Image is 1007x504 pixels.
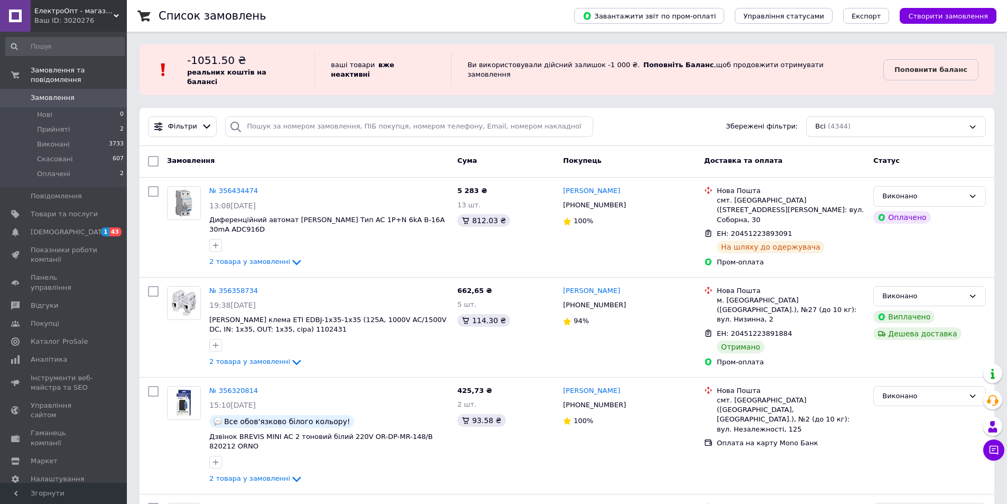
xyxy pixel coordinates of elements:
span: [PHONE_NUMBER] [563,201,626,209]
span: ЕН: 20451223893091 [717,230,792,237]
span: [PHONE_NUMBER] [563,401,626,409]
button: Експорт [843,8,890,24]
div: 93.58 ₴ [457,414,505,427]
span: Управління сайтом [31,401,98,420]
span: 15:10[DATE] [209,401,256,409]
div: Пром-оплата [717,358,865,367]
div: Нова Пошта [717,386,865,396]
span: Скасовані [37,154,73,164]
span: ЕН: 20451223891884 [717,329,792,337]
b: вже неактивні [331,61,394,78]
span: Налаштування [31,474,85,484]
span: Гаманець компанії [31,428,98,447]
a: № 356434474 [209,187,258,195]
span: Статус [873,157,900,164]
span: 1 [101,227,109,236]
button: Завантажити звіт по пром-оплаті [574,8,724,24]
span: [DEMOGRAPHIC_DATA] [31,227,109,237]
div: Ви використовували дійсний залишок -1 000 ₴. , щоб продовжити отримувати замовлення [451,53,883,87]
span: Каталог ProSale [31,337,88,346]
a: [PERSON_NAME] клема ETI EDBJ-1x35-1x35 (125A, 1000V AC/1500V DC, IN: 1x35, OUT: 1x35, сіра) 1102431 [209,316,447,334]
span: 607 [113,154,124,164]
span: ЕлектроОпт - магазин електротоварів [34,6,114,16]
span: Cума [457,157,477,164]
span: 13:08[DATE] [209,201,256,210]
span: 43 [109,227,122,236]
span: Збережені фільтри: [726,122,798,132]
div: Виконано [882,191,964,202]
span: Всі [815,122,826,132]
img: :speech_balloon: [214,417,222,426]
a: 2 товара у замовленні [209,358,303,365]
span: 662,65 ₴ [457,287,492,295]
span: Виконані [37,140,70,149]
span: Замовлення та повідомлення [31,66,127,85]
div: смт. [GEOGRAPHIC_DATA] ([STREET_ADDRESS][PERSON_NAME]: вул. Соборна, 30 [717,196,865,225]
span: Замовлення [31,93,75,103]
div: 114.30 ₴ [457,314,510,327]
button: Чат з покупцем [983,439,1004,461]
a: [PERSON_NAME] [563,386,620,396]
span: Замовлення [167,157,215,164]
span: 100% [574,417,593,425]
a: Дзвінок BREVIS MINI AC 2 тоновий білий 220V OR-DP-MR-148/B 820212 ORNO [209,433,433,451]
span: Відгуки [31,301,58,310]
span: 19:38[DATE] [209,301,256,309]
div: Виплачено [873,310,935,323]
a: Фото товару [167,286,201,320]
a: Фото товару [167,186,201,220]
span: Повідомлення [31,191,82,201]
a: Поповнити баланс [883,59,978,80]
span: Інструменти веб-майстра та SEO [31,373,98,392]
span: Експорт [852,12,881,20]
div: На шляху до одержувача [717,241,825,253]
span: 5 283 ₴ [457,187,487,195]
span: Прийняті [37,125,70,134]
span: 3733 [109,140,124,149]
span: Покупці [31,319,59,328]
input: Пошук за номером замовлення, ПІБ покупця, номером телефону, Email, номером накладної [225,116,593,137]
b: Поповнити баланс [894,66,967,74]
span: Панель управління [31,273,98,292]
span: 100% [574,217,593,225]
span: 13 шт. [457,201,481,209]
a: № 356320814 [209,387,258,395]
span: Показники роботи компанії [31,245,98,264]
div: Ваш ID: 3020276 [34,16,127,25]
input: Пошук [5,37,125,56]
div: Дешева доставка [873,327,961,340]
img: Фото товару [168,187,200,219]
div: Отримано [717,341,764,353]
div: Пром-оплата [717,258,865,267]
span: Все обов'язково білого кольору! [224,417,350,426]
span: 5 шт. [457,300,476,308]
span: 94% [574,317,589,325]
a: Фото товару [167,386,201,420]
span: Товари та послуги [31,209,98,219]
a: № 356358734 [209,287,258,295]
img: Фото товару [168,287,200,319]
div: ваші товари [315,53,451,87]
a: Створити замовлення [889,12,996,20]
span: [PHONE_NUMBER] [563,301,626,309]
span: 2 шт. [457,400,476,408]
span: 2 товара у замовленні [209,258,290,266]
span: 425,73 ₴ [457,387,492,395]
img: :exclamation: [155,62,171,78]
span: Управління статусами [743,12,824,20]
div: м. [GEOGRAPHIC_DATA] ([GEOGRAPHIC_DATA].), №27 (до 10 кг): вул. Низинна, 2 [717,296,865,325]
span: 2 [120,125,124,134]
span: Доставка та оплата [704,157,782,164]
img: Фото товару [168,387,200,419]
a: Диференційний автомат [PERSON_NAME] Тип AC 1P+N 6kA B-16A 30mA ADC916D [209,216,445,234]
button: Управління статусами [735,8,833,24]
div: 812.03 ₴ [457,214,510,227]
span: 2 товара у замовленні [209,474,290,482]
a: [PERSON_NAME] [563,186,620,196]
span: Нові [37,110,52,120]
span: Створити замовлення [908,12,988,20]
h1: Список замовлень [159,10,266,22]
span: 0 [120,110,124,120]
